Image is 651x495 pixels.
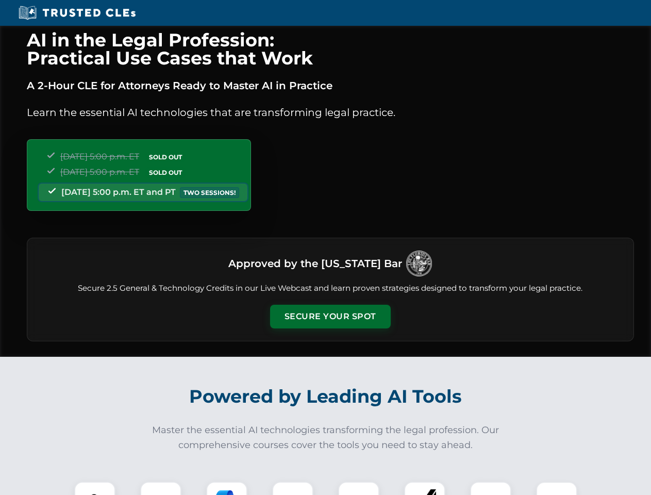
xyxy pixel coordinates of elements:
h2: Powered by Leading AI Tools [40,378,611,415]
p: Master the essential AI technologies transforming the legal profession. Our comprehensive courses... [145,423,506,453]
p: A 2-Hour CLE for Attorneys Ready to Master AI in Practice [27,77,634,94]
span: [DATE] 5:00 p.m. ET [60,152,139,161]
button: Secure Your Spot [270,305,391,328]
h1: AI in the Legal Profession: Practical Use Cases that Work [27,31,634,67]
span: [DATE] 5:00 p.m. ET [60,167,139,177]
img: Trusted CLEs [15,5,139,21]
img: Logo [406,251,432,276]
p: Learn the essential AI technologies that are transforming legal practice. [27,104,634,121]
h3: Approved by the [US_STATE] Bar [228,254,402,273]
span: SOLD OUT [145,152,186,162]
span: SOLD OUT [145,167,186,178]
p: Secure 2.5 General & Technology Credits in our Live Webcast and learn proven strategies designed ... [40,283,621,294]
